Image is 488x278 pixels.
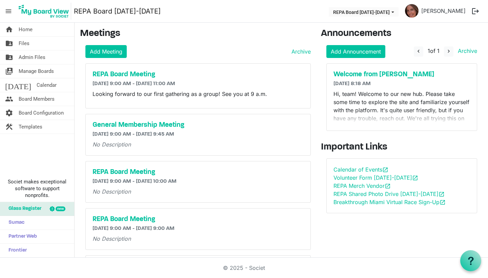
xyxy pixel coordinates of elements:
span: Partner Web [5,230,37,243]
a: Breakthrough Miami Virtual Race Sign-Upopen_in_new [333,199,446,205]
img: aLB5LVcGR_PCCk3EizaQzfhNfgALuioOsRVbMr9Zq1CLdFVQUAcRzChDQbMFezouKt6echON3eNsO59P8s_Ojg_thumb.png [405,4,419,18]
span: Glass Register [5,202,41,216]
h6: [DATE] 9:00 AM - [DATE] 9:45 AM [93,131,304,138]
a: Add Meeting [85,45,127,58]
h6: [DATE] 9:00 AM - [DATE] 10:00 AM [93,178,304,185]
h3: Important Links [321,142,483,153]
a: Add Announcement [326,45,385,58]
span: switch_account [5,64,13,78]
span: [DATE] 8:18 AM [333,81,371,86]
a: REPA Merch Vendoropen_in_new [333,182,391,189]
a: REPA Board [DATE]-[DATE] [74,4,161,18]
img: My Board View Logo [17,3,71,20]
button: navigate_before [414,46,423,57]
a: REPA Board Meeting [93,215,304,223]
span: [DATE] [5,78,31,92]
a: General Membership Meeting [93,121,304,129]
span: open_in_new [382,167,388,173]
a: REPA Shared Photo Drive [DATE]-[DATE]open_in_new [333,191,445,197]
h6: [DATE] 9:00 AM - [DATE] 9:00 AM [93,225,304,232]
a: © 2025 - Societ [223,264,265,271]
span: menu [2,5,15,18]
button: navigate_next [444,46,453,57]
span: construction [5,120,13,134]
h3: Meetings [80,28,311,40]
span: Manage Boards [19,64,54,78]
span: Calendar [37,78,57,92]
span: open_in_new [439,191,445,197]
a: Archive [289,47,311,56]
span: Home [19,23,33,36]
p: No Description [93,140,304,148]
a: REPA Board Meeting [93,168,304,176]
p: No Description [93,235,304,243]
span: Societ makes exceptional software to support nonprofits. [3,178,71,199]
div: new [56,206,65,211]
span: navigate_next [446,48,452,54]
span: navigate_before [415,48,422,54]
span: Files [19,37,29,50]
span: Templates [19,120,42,134]
h3: Announcements [321,28,483,40]
a: REPA Board Meeting [93,71,304,79]
a: Volunteer Form [DATE]-[DATE]open_in_new [333,174,418,181]
span: settings [5,106,13,120]
p: No Description [93,187,304,196]
span: Board Configuration [19,106,64,120]
p: Hi, team! Welcome to our new hub. Please take some time to explore the site and familiarize yours... [333,90,470,155]
span: of 1 [428,47,440,54]
p: Looking forward to our first gathering as a group! See you at 9 a.m. [93,90,304,98]
a: Archive [455,47,477,54]
span: home [5,23,13,36]
button: REPA Board 2025-2026 dropdownbutton [329,7,399,17]
span: people [5,92,13,106]
span: open_in_new [385,183,391,189]
span: open_in_new [412,175,418,181]
button: logout [468,4,483,18]
a: Welcome from [PERSON_NAME] [333,71,470,79]
a: [PERSON_NAME] [419,4,468,18]
span: Frontier [5,244,27,257]
a: My Board View Logo [17,3,74,20]
h6: [DATE] 9:00 AM - [DATE] 11:00 AM [93,81,304,87]
span: folder_shared [5,37,13,50]
span: open_in_new [440,199,446,205]
a: Calendar of Eventsopen_in_new [333,166,388,173]
span: Board Members [19,92,55,106]
span: folder_shared [5,51,13,64]
span: Sumac [5,216,24,230]
span: 1 [428,47,430,54]
span: Admin Files [19,51,45,64]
